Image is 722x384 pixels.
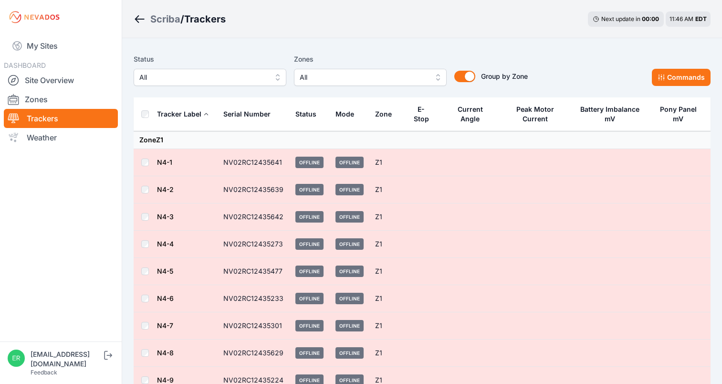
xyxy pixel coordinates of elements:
td: Z1 [369,340,405,367]
a: N4-3 [157,213,174,221]
a: N4-1 [157,158,172,166]
a: Weather [4,128,118,147]
nav: Breadcrumb [134,7,226,32]
button: E-Stop [411,98,439,130]
span: Offline [295,347,324,359]
span: Offline [295,320,324,331]
td: NV02RC12435629 [218,340,290,367]
span: / [180,12,184,26]
a: N4-7 [157,321,173,330]
a: My Sites [4,34,118,57]
span: EDT [695,15,707,22]
span: DASHBOARD [4,61,46,69]
td: NV02RC12435301 [218,312,290,340]
button: Zone [375,103,399,126]
div: Current Angle [450,105,490,124]
a: N4-8 [157,349,174,357]
td: Z1 [369,176,405,203]
button: Commands [652,69,711,86]
div: Battery Imbalance mV [580,105,640,124]
div: Mode [335,109,354,119]
div: [EMAIL_ADDRESS][DOMAIN_NAME] [31,350,102,369]
label: Zones [294,53,447,65]
span: Group by Zone [481,72,528,80]
label: Status [134,53,286,65]
div: E-Stop [411,105,431,124]
td: NV02RC12435642 [218,203,290,231]
button: Mode [335,103,362,126]
span: 11:46 AM [670,15,693,22]
a: Feedback [31,369,57,376]
td: Z1 [369,312,405,340]
img: ericc@groundsupportgroup.com [8,350,25,367]
button: All [134,69,286,86]
button: Status [295,103,324,126]
span: All [300,72,428,83]
span: Offline [295,266,324,277]
h3: Trackers [184,12,226,26]
button: Current Angle [450,98,497,130]
a: Zones [4,90,118,109]
button: All [294,69,447,86]
a: N4-5 [157,267,173,275]
td: Z1 [369,231,405,258]
a: Scriba [150,12,180,26]
span: Offline [335,157,364,168]
div: Serial Number [223,109,271,119]
img: Nevados [8,10,61,25]
a: N4-9 [157,376,174,384]
td: NV02RC12435233 [218,285,290,312]
span: Offline [335,320,364,331]
div: Peak Motor Current [509,105,562,124]
a: Trackers [4,109,118,128]
button: Pony Panel mV [658,98,705,130]
td: NV02RC12435641 [218,149,290,176]
td: Z1 [369,203,405,231]
span: Offline [295,157,324,168]
span: Offline [295,293,324,304]
td: NV02RC12435273 [218,231,290,258]
span: Offline [335,184,364,195]
span: Offline [335,266,364,277]
span: Offline [295,211,324,223]
span: Offline [335,293,364,304]
td: NV02RC12435477 [218,258,290,285]
a: N4-4 [157,240,174,248]
td: Z1 [369,285,405,312]
div: Status [295,109,316,119]
span: Offline [295,238,324,250]
div: 00 : 00 [642,15,659,23]
td: Zone Z1 [134,131,711,149]
button: Serial Number [223,103,278,126]
a: N4-2 [157,185,174,193]
span: Offline [335,238,364,250]
td: NV02RC12435639 [218,176,290,203]
span: Offline [335,211,364,223]
span: Offline [295,184,324,195]
a: N4-6 [157,294,174,302]
span: All [139,72,267,83]
td: Z1 [369,258,405,285]
div: Tracker Label [157,109,201,119]
button: Peak Motor Current [509,98,568,130]
span: Next update in [601,15,640,22]
div: Pony Panel mV [658,105,698,124]
div: Zone [375,109,392,119]
span: Offline [335,347,364,359]
td: Z1 [369,149,405,176]
a: Site Overview [4,71,118,90]
button: Battery Imbalance mV [580,98,647,130]
button: Tracker Label [157,103,209,126]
